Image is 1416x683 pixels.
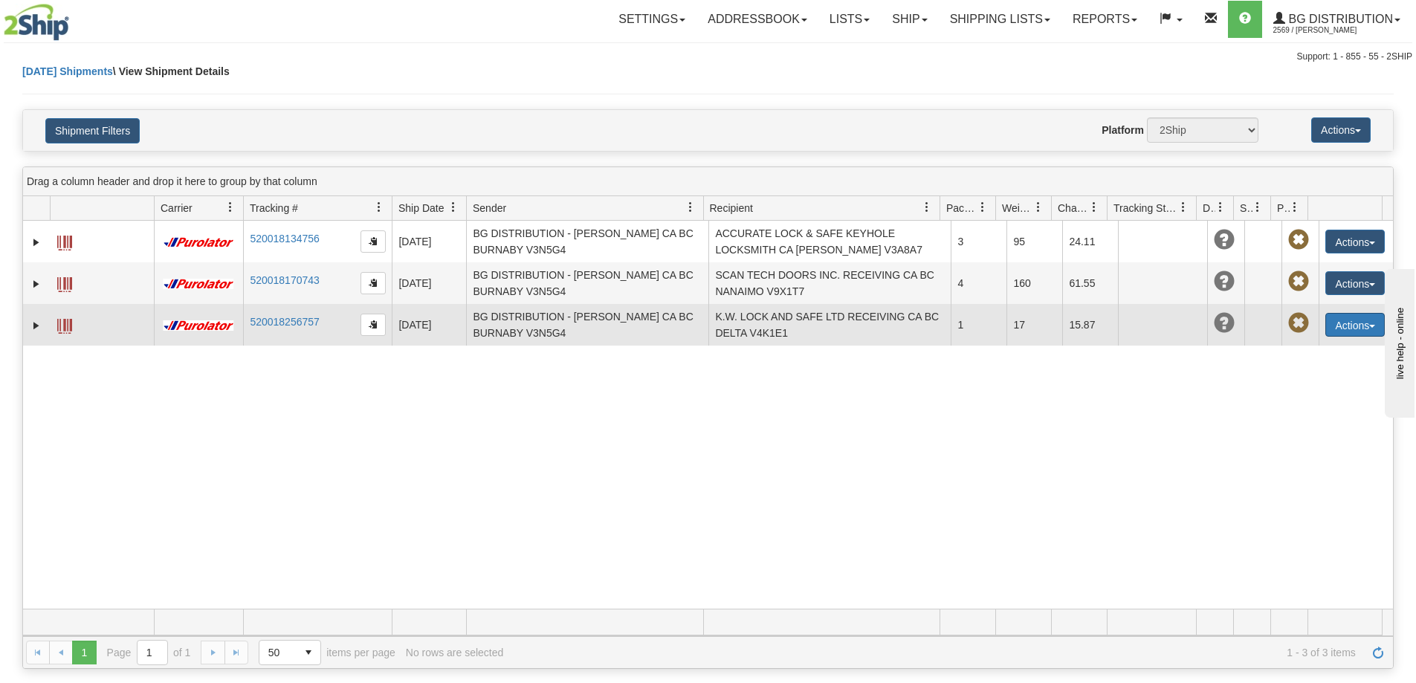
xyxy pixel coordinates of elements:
[392,221,466,262] td: [DATE]
[218,195,243,220] a: Carrier filter column settings
[881,1,938,38] a: Ship
[1208,195,1233,220] a: Delivery Status filter column settings
[23,167,1393,196] div: grid grouping header
[29,235,44,250] a: Expand
[1245,195,1270,220] a: Shipment Issues filter column settings
[1006,221,1062,262] td: 95
[268,645,288,660] span: 50
[1006,304,1062,346] td: 17
[361,272,386,294] button: Copy to clipboard
[1240,201,1252,216] span: Shipment Issues
[1214,230,1235,250] span: Unknown
[1082,195,1107,220] a: Charge filter column settings
[259,640,321,665] span: Page sizes drop down
[161,201,193,216] span: Carrier
[259,640,395,665] span: items per page
[366,195,392,220] a: Tracking # filter column settings
[951,304,1006,346] td: 1
[250,316,319,328] a: 520018256757
[708,262,951,304] td: SCAN TECH DOORS INC. RECEIVING CA BC NANAIMO V9X1T7
[708,304,951,346] td: K.W. LOCK AND SAFE LTD RECEIVING CA BC DELTA V4K1E1
[297,641,320,664] span: select
[466,262,708,304] td: BG DISTRIBUTION - [PERSON_NAME] CA BC BURNABY V3N5G4
[946,201,977,216] span: Packages
[57,271,72,294] a: Label
[1382,265,1415,417] iframe: chat widget
[1285,13,1393,25] span: BG Distribution
[1214,313,1235,334] span: Unknown
[466,304,708,346] td: BG DISTRIBUTION - [PERSON_NAME] CA BC BURNABY V3N5G4
[914,195,940,220] a: Recipient filter column settings
[1311,117,1371,143] button: Actions
[1277,201,1290,216] span: Pickup Status
[107,640,191,665] span: Page of 1
[57,312,72,336] a: Label
[1062,304,1118,346] td: 15.87
[951,221,1006,262] td: 3
[1062,221,1118,262] td: 24.11
[970,195,995,220] a: Packages filter column settings
[250,233,319,245] a: 520018134756
[708,221,951,262] td: ACCURATE LOCK & SAFE KEYHOLE LOCKSMITH CA [PERSON_NAME] V3A8A7
[1006,262,1062,304] td: 160
[22,65,113,77] a: [DATE] Shipments
[1325,271,1385,295] button: Actions
[161,320,236,331] img: 11 - Purolator
[710,201,753,216] span: Recipient
[138,641,167,664] input: Page 1
[1282,195,1307,220] a: Pickup Status filter column settings
[1273,23,1385,38] span: 2569 / [PERSON_NAME]
[1061,1,1148,38] a: Reports
[441,195,466,220] a: Ship Date filter column settings
[951,262,1006,304] td: 4
[1214,271,1235,292] span: Unknown
[1058,201,1089,216] span: Charge
[250,201,298,216] span: Tracking #
[1288,230,1309,250] span: Pickup Not Assigned
[29,318,44,333] a: Expand
[1026,195,1051,220] a: Weight filter column settings
[1288,313,1309,334] span: Pickup Not Assigned
[392,262,466,304] td: [DATE]
[678,195,703,220] a: Sender filter column settings
[1171,195,1196,220] a: Tracking Status filter column settings
[161,279,236,290] img: 11 - Purolator
[818,1,881,38] a: Lists
[45,118,140,143] button: Shipment Filters
[1113,201,1178,216] span: Tracking Status
[161,237,236,248] img: 11 - Purolator
[4,51,1412,63] div: Support: 1 - 855 - 55 - 2SHIP
[361,314,386,336] button: Copy to clipboard
[473,201,506,216] span: Sender
[4,4,69,41] img: logo2569.jpg
[1262,1,1412,38] a: BG Distribution 2569 / [PERSON_NAME]
[607,1,696,38] a: Settings
[406,647,504,658] div: No rows are selected
[696,1,818,38] a: Addressbook
[1366,641,1390,664] a: Refresh
[1102,123,1144,137] label: Platform
[939,1,1061,38] a: Shipping lists
[1288,271,1309,292] span: Pickup Not Assigned
[466,221,708,262] td: BG DISTRIBUTION - [PERSON_NAME] CA BC BURNABY V3N5G4
[1062,262,1118,304] td: 61.55
[514,647,1356,658] span: 1 - 3 of 3 items
[113,65,230,77] span: \ View Shipment Details
[250,274,319,286] a: 520018170743
[57,229,72,253] a: Label
[29,276,44,291] a: Expand
[1002,201,1033,216] span: Weight
[392,304,466,346] td: [DATE]
[1203,201,1215,216] span: Delivery Status
[11,13,138,24] div: live help - online
[1325,313,1385,337] button: Actions
[1325,230,1385,253] button: Actions
[398,201,444,216] span: Ship Date
[361,230,386,253] button: Copy to clipboard
[72,641,96,664] span: Page 1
